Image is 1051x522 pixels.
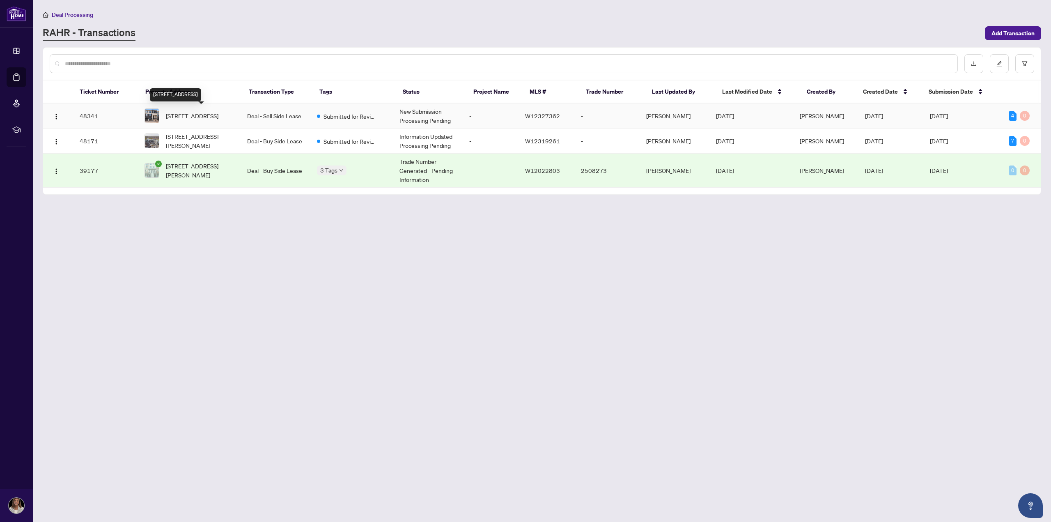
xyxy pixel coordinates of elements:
[645,80,716,103] th: Last Updated By
[324,112,377,121] span: Submitted for Review
[923,154,1003,188] td: [DATE]
[50,134,63,147] button: Logo
[525,112,560,120] span: W12327362
[241,103,310,129] td: Deal - Sell Side Lease
[1009,136,1017,146] div: 7
[716,167,734,174] span: [DATE]
[73,154,138,188] td: 39177
[574,154,640,188] td: 2508273
[1018,493,1043,518] button: Open asap
[241,154,310,188] td: Deal - Buy Side Lease
[43,12,48,18] span: home
[722,87,772,96] span: Last Modified Date
[50,109,63,122] button: Logo
[339,168,343,172] span: down
[865,112,883,120] span: [DATE]
[73,129,138,154] td: 48171
[139,80,242,103] th: Property Address
[166,132,234,150] span: [STREET_ADDRESS][PERSON_NAME]
[1020,166,1030,175] div: 0
[579,80,645,103] th: Trade Number
[320,166,337,175] span: 3 Tags
[800,167,844,174] span: [PERSON_NAME]
[7,6,26,21] img: logo
[241,129,310,154] td: Deal - Buy Side Lease
[964,54,983,73] button: download
[166,111,218,120] span: [STREET_ADDRESS]
[1009,166,1017,175] div: 0
[971,61,977,67] span: download
[640,129,709,154] td: [PERSON_NAME]
[467,80,523,103] th: Project Name
[166,161,234,179] span: [STREET_ADDRESS][PERSON_NAME]
[150,88,201,101] div: [STREET_ADDRESS]
[393,103,463,129] td: New Submission - Processing Pending
[313,80,397,103] th: Tags
[73,103,138,129] td: 48341
[1009,111,1017,121] div: 4
[800,80,856,103] th: Created By
[50,164,63,177] button: Logo
[865,167,883,174] span: [DATE]
[396,80,467,103] th: Status
[523,80,579,103] th: MLS #
[716,137,734,145] span: [DATE]
[53,168,60,175] img: Logo
[863,87,898,96] span: Created Date
[145,109,159,123] img: thumbnail-img
[985,26,1041,40] button: Add Transaction
[463,154,519,188] td: -
[990,54,1009,73] button: edit
[393,129,463,154] td: Information Updated - Processing Pending
[324,137,377,146] span: Submitted for Review
[53,138,60,145] img: Logo
[73,80,139,103] th: Ticket Number
[856,80,922,103] th: Created Date
[922,80,1002,103] th: Submission Date
[463,103,519,129] td: -
[525,167,560,174] span: W12022803
[145,163,159,177] img: thumbnail-img
[716,80,800,103] th: Last Modified Date
[800,137,844,145] span: [PERSON_NAME]
[155,161,162,167] span: check-circle
[923,103,1003,129] td: [DATE]
[1015,54,1034,73] button: filter
[43,26,135,41] a: RAHR - Transactions
[991,27,1035,40] span: Add Transaction
[393,154,463,188] td: Trade Number Generated - Pending Information
[463,129,519,154] td: -
[1020,136,1030,146] div: 0
[574,129,640,154] td: -
[574,103,640,129] td: -
[525,137,560,145] span: W12319261
[640,154,709,188] td: [PERSON_NAME]
[929,87,973,96] span: Submission Date
[1020,111,1030,121] div: 0
[1022,61,1028,67] span: filter
[9,498,24,513] img: Profile Icon
[145,134,159,148] img: thumbnail-img
[716,112,734,120] span: [DATE]
[52,11,93,18] span: Deal Processing
[800,112,844,120] span: [PERSON_NAME]
[865,137,883,145] span: [DATE]
[640,103,709,129] td: [PERSON_NAME]
[996,61,1002,67] span: edit
[53,113,60,120] img: Logo
[242,80,313,103] th: Transaction Type
[923,129,1003,154] td: [DATE]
